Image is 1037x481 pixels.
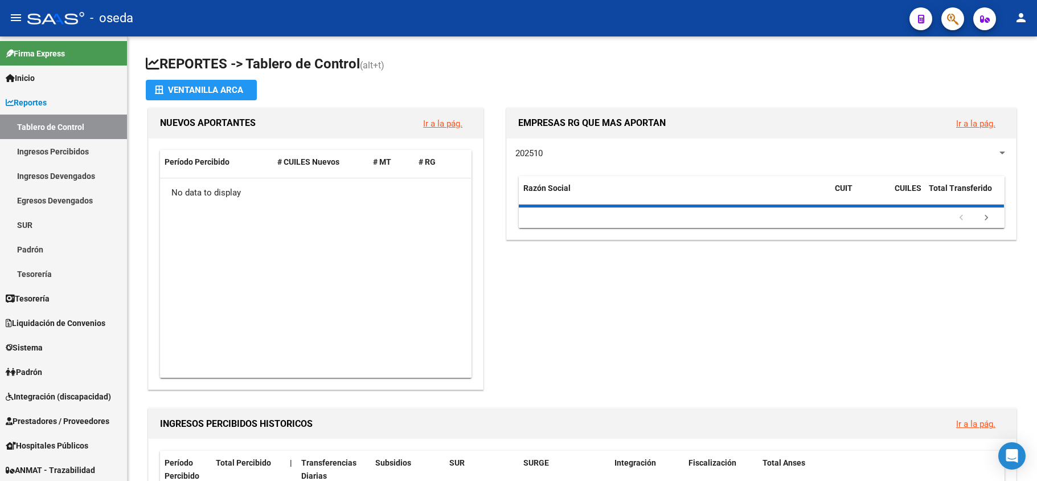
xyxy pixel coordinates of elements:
[614,458,656,467] span: Integración
[947,413,1005,434] button: Ir a la pág.
[890,176,924,214] datatable-header-cell: CUILES
[290,458,292,467] span: |
[6,439,88,452] span: Hospitales Públicos
[523,184,571,193] span: Razón Social
[360,60,384,71] span: (alt+t)
[6,415,109,427] span: Prestadores / Proveedores
[688,458,736,467] span: Fiscalización
[449,458,465,467] span: SUR
[165,458,199,480] span: Período Percibido
[956,419,995,429] a: Ir a la pág.
[414,150,460,174] datatable-header-cell: # RG
[6,390,111,403] span: Integración (discapacidad)
[160,418,313,429] span: INGRESOS PERCIBIDOS HISTORICOS
[895,184,921,193] span: CUILES
[956,119,995,129] a: Ir a la pág.
[419,157,436,166] span: # RG
[273,150,368,174] datatable-header-cell: # CUILES Nuevos
[6,366,42,378] span: Padrón
[947,113,1005,134] button: Ir a la pág.
[160,150,273,174] datatable-header-cell: Período Percibido
[6,317,105,329] span: Liquidación de Convenios
[6,292,50,305] span: Tesorería
[301,458,356,480] span: Transferencias Diarias
[924,176,1004,214] datatable-header-cell: Total Transferido
[6,341,43,354] span: Sistema
[929,184,992,193] span: Total Transferido
[950,212,972,225] a: go to previous page
[90,6,133,31] span: - oseda
[155,80,248,100] div: Ventanilla ARCA
[518,117,666,128] span: EMPRESAS RG QUE MAS APORTAN
[414,113,472,134] button: Ir a la pág.
[368,150,414,174] datatable-header-cell: # MT
[975,212,997,225] a: go to next page
[9,11,23,25] mat-icon: menu
[160,117,256,128] span: NUEVOS APORTANTES
[515,148,543,158] span: 202510
[1014,11,1028,25] mat-icon: person
[523,458,549,467] span: SURGE
[423,119,462,129] a: Ir a la pág.
[6,47,65,60] span: Firma Express
[216,458,271,467] span: Total Percibido
[277,157,339,166] span: # CUILES Nuevos
[830,176,890,214] datatable-header-cell: CUIT
[146,80,257,100] button: Ventanilla ARCA
[373,157,391,166] span: # MT
[160,178,471,207] div: No data to display
[763,458,805,467] span: Total Anses
[6,464,95,476] span: ANMAT - Trazabilidad
[998,442,1026,470] div: Open Intercom Messenger
[835,184,852,193] span: CUIT
[146,55,1019,75] h1: REPORTES -> Tablero de Control
[6,96,47,109] span: Reportes
[6,72,35,84] span: Inicio
[165,157,229,166] span: Período Percibido
[519,176,830,214] datatable-header-cell: Razón Social
[375,458,411,467] span: Subsidios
